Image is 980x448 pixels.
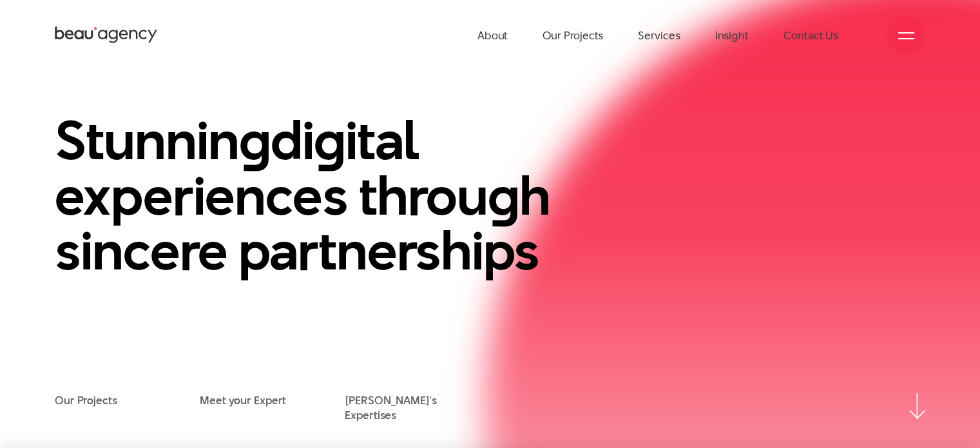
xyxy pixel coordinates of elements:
[55,393,117,407] a: Our Projects
[55,113,629,278] h1: Stunnin di ital experiences throu h sincere partnerships
[345,393,490,422] a: [PERSON_NAME]'s Expertises
[200,393,286,407] a: Meet your Expert
[314,102,345,178] en: g
[239,102,271,178] en: g
[488,158,519,233] en: g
